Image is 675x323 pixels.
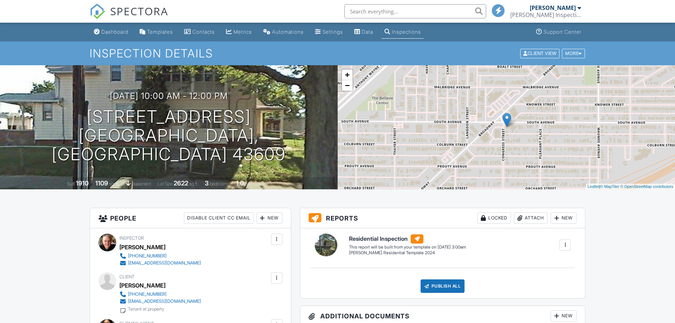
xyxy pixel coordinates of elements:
a: [EMAIL_ADDRESS][DOMAIN_NAME] [119,260,201,267]
a: Zoom in [342,69,353,80]
h3: People [90,208,291,228]
div: 1.0 [236,179,244,187]
a: Leaflet [587,184,599,189]
span: sq.ft. [189,181,198,186]
div: New [551,310,576,322]
span: SPECTORA [110,4,168,18]
div: Disable Client CC Email [184,212,254,224]
h1: [STREET_ADDRESS] [GEOGRAPHIC_DATA], [GEOGRAPHIC_DATA] 43609 [11,107,326,163]
a: Automations (Basic) [260,26,306,39]
img: The Best Home Inspection Software - Spectora [90,4,105,19]
div: Metrics [234,29,252,35]
div: Contacts [192,29,215,35]
div: Publish All [421,279,465,293]
a: [PHONE_NUMBER] [119,291,201,298]
div: [PHONE_NUMBER] [128,253,167,259]
div: Dashboard [101,29,128,35]
h6: Residential Inspection [349,234,466,244]
div: 2622 [174,179,188,187]
span: sq. ft. [109,181,119,186]
a: © MapTiler [600,184,619,189]
a: SPECTORA [90,10,168,24]
a: Dashboard [91,26,131,39]
span: Lot Size [158,181,173,186]
div: [PERSON_NAME] [119,242,165,252]
div: Inspections [392,29,421,35]
span: basement [132,181,151,186]
div: Wildman Inspections LLC [510,11,581,18]
div: [PERSON_NAME] Residential Template 2024 [349,250,466,256]
span: Inspector [119,235,144,241]
div: Support Center [544,29,581,35]
a: Contacts [181,26,218,39]
div: [PHONE_NUMBER] [128,291,167,297]
div: [EMAIL_ADDRESS][DOMAIN_NAME] [128,260,201,266]
div: Templates [147,29,173,35]
div: New [551,212,576,224]
a: [EMAIL_ADDRESS][DOMAIN_NAME] [119,298,201,305]
a: Client View [519,50,561,56]
div: Data [362,29,373,35]
a: [PHONE_NUMBER] [119,252,201,260]
a: © OpenStreetMap contributors [620,184,673,189]
div: More [562,49,585,58]
h1: Inspection Details [90,47,586,60]
div: Locked [477,212,511,224]
a: Metrics [223,26,255,39]
h3: [DATE] 10:00 am - 12:00 pm [110,91,228,101]
div: 1109 [95,179,108,187]
div: [EMAIL_ADDRESS][DOMAIN_NAME] [128,299,201,304]
a: Data [351,26,376,39]
div: Client View [520,49,559,58]
div: | [586,184,675,190]
span: Built [67,181,75,186]
input: Search everything... [344,4,486,18]
div: Automations [272,29,304,35]
span: bedrooms [210,181,229,186]
div: Settings [322,29,343,35]
div: [PERSON_NAME] [530,4,576,11]
h3: Reports [300,208,585,228]
a: Inspections [382,26,424,39]
div: [PERSON_NAME] [119,280,165,291]
div: Tenant at property [128,306,164,312]
div: New [257,212,282,224]
div: 1910 [76,179,89,187]
a: Support Center [533,26,584,39]
div: This report will be built from your template on [DATE] 3:00am [349,244,466,250]
span: bathrooms [245,181,265,186]
span: Client [119,274,135,279]
a: Settings [312,26,346,39]
a: Zoom out [342,80,353,91]
div: Attach [514,212,548,224]
div: 3 [205,179,209,187]
a: Templates [137,26,176,39]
